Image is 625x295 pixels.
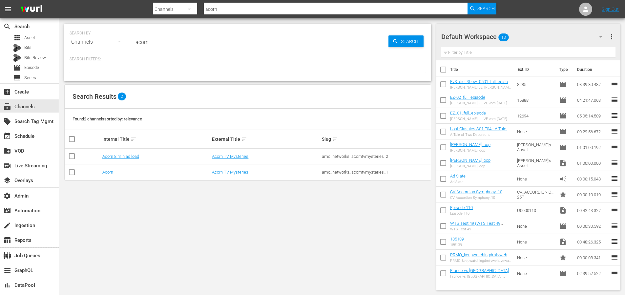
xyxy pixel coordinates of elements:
[450,205,473,210] a: Episode 110
[559,112,567,120] span: Episode
[450,243,464,247] div: 185139
[16,2,47,17] img: ans4CAIJ8jUAAAAAAAAAAAAAAAAAAAAAAAAgQb4GAAAAAAAAAAAAAAAAAAAAAAAAJMjXAAAAAAAAAAAAAAAAAAAAAAAAgAT5G...
[450,268,511,278] a: France vs [GEOGRAPHIC_DATA] | WXV 1 2023 | Replay
[450,211,473,216] div: Episode 110
[241,136,247,142] span: sort
[3,192,11,200] span: Admin
[3,103,11,111] span: Channels
[450,133,512,137] div: A Tale of Two DeLoreans
[608,29,615,45] button: more_vert
[450,221,503,231] a: WTS Test 49 (WTS Test 49 (00:00:00))
[3,117,11,125] span: Search Tag Mgmt
[24,54,46,61] span: Bits Review
[24,34,35,41] span: Asset
[574,218,611,234] td: 00:00:30.592
[514,202,556,218] td: U0000110
[559,80,567,88] span: Episode
[102,154,139,159] a: Acorn 8 min ad load
[611,159,618,167] span: reorder
[559,222,567,230] span: Episode
[559,254,567,262] span: Promo
[450,95,485,100] a: EZ-02_full_episode
[559,96,567,104] span: Episode
[450,164,490,168] div: [PERSON_NAME] loop
[514,250,556,265] td: None
[477,3,495,14] span: Search
[3,177,11,184] span: Overlays
[559,238,567,246] span: Video
[3,281,11,289] span: DataPool
[398,35,424,47] span: Search
[450,227,512,231] div: WTS Test 49
[498,31,509,44] span: 13
[73,116,142,121] span: Found 2 channels sorted by: relevance
[514,187,556,202] td: CV_ACCORDIONID_25P
[102,170,113,175] a: Acorn
[514,139,556,155] td: [PERSON_NAME]'s Asset
[450,259,512,263] div: PRMO_keepwatchingdmtvwehavewaysofmakingyoustay
[574,108,611,124] td: 05:05:14.509
[212,170,248,175] a: Acorn TV Mysteries
[574,234,611,250] td: 00:48:26.325
[450,237,464,242] a: 185139
[450,111,486,116] a: EZ_01_full_episode
[611,80,618,88] span: reorder
[514,76,556,92] td: 8285
[332,136,338,142] span: sort
[70,56,426,62] p: Search Filters:
[450,79,510,89] a: EvS_die_Show_0501_full_episode
[450,274,512,279] div: France vs [GEOGRAPHIC_DATA] | WXV 1 2023 | Replay
[3,88,11,96] span: Create
[574,124,611,139] td: 00:29:56.672
[559,175,567,183] span: Ad
[574,265,611,281] td: 02:39:52.522
[559,206,567,214] span: Video
[24,44,31,51] span: Bits
[322,135,430,143] div: Slug
[514,218,556,234] td: None
[611,222,618,230] span: reorder
[322,154,430,159] div: amc_networks_acorntvmysteries_2
[450,252,511,262] a: PRMO_keepwatchingdmtvwehavewaysofmakingyoustay
[573,60,613,79] th: Duration
[514,171,556,187] td: None
[514,124,556,139] td: None
[102,135,210,143] div: Internal Title
[574,250,611,265] td: 00:00:08.341
[3,236,11,244] span: Reports
[468,3,496,14] button: Search
[73,93,116,100] span: Search Results
[13,74,21,82] span: Series
[388,35,424,47] button: Search
[3,221,11,229] span: Ingestion
[559,143,567,151] span: Episode
[574,76,611,92] td: 03:39:30.487
[514,108,556,124] td: 12694
[559,269,567,277] span: Episode
[3,207,11,215] span: Automation
[450,85,512,90] div: [PERSON_NAME] vs. [PERSON_NAME] - Die Liveshow
[450,117,507,121] div: [PERSON_NAME] - LIVE vom [DATE]
[3,162,11,170] span: Live Streaming
[608,33,615,41] span: more_vert
[602,7,619,12] a: Sign Out
[24,74,36,81] span: Series
[3,132,11,140] span: Schedule
[450,189,502,194] a: CV Accordion Symphony :10
[611,96,618,104] span: reorder
[450,180,466,184] div: Ad Slate
[514,265,556,281] td: None
[70,33,127,51] div: Channels
[611,253,618,261] span: reorder
[3,23,11,31] span: Search
[611,206,618,214] span: reorder
[322,170,430,175] div: amc_networks_acorntvmysteries_1
[574,139,611,155] td: 01:01:00.192
[450,196,502,200] div: CV Accordion Symphony :10
[555,60,573,79] th: Type
[514,155,556,171] td: [PERSON_NAME]'s Asset
[559,159,567,167] span: Video
[450,101,507,105] div: [PERSON_NAME] - LIVE vom [DATE]
[13,64,21,72] span: Episode
[611,238,618,245] span: reorder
